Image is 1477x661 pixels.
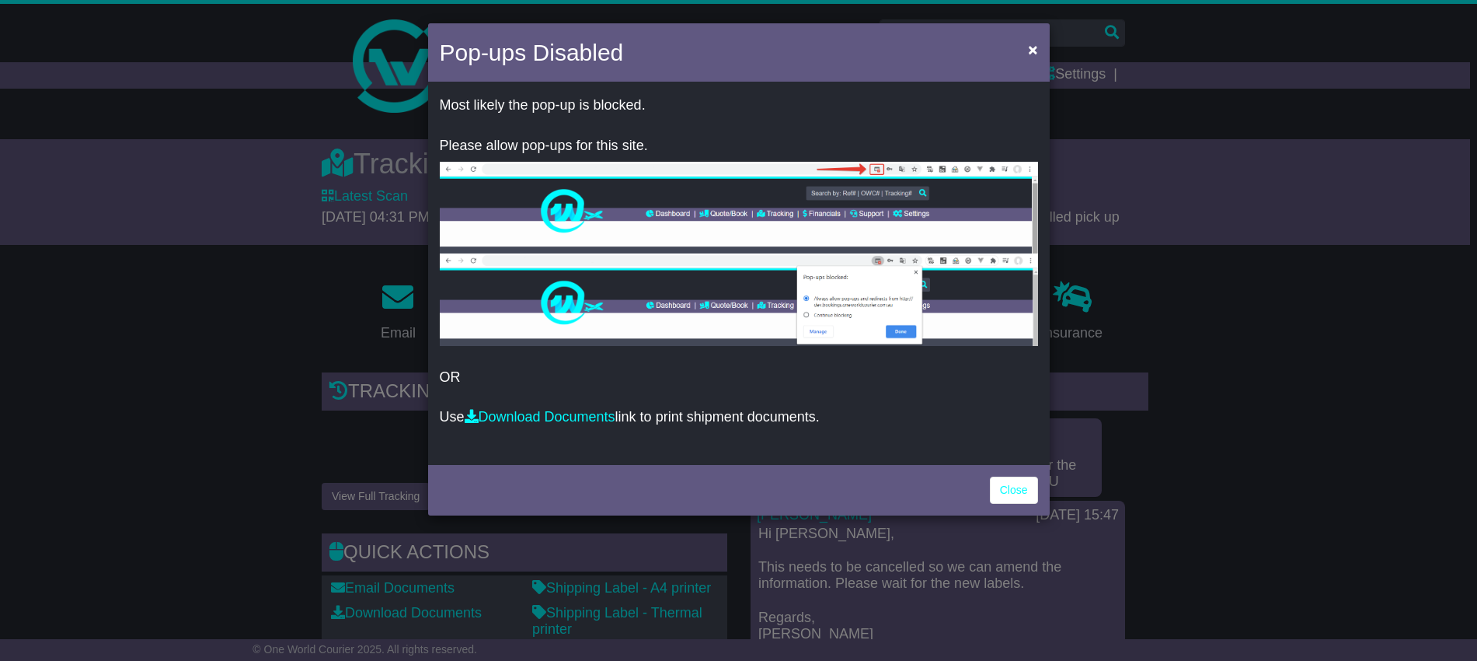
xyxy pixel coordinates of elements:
a: Close [990,477,1038,504]
p: Please allow pop-ups for this site. [440,138,1038,155]
button: Close [1020,33,1045,65]
h4: Pop-ups Disabled [440,35,624,70]
p: Use link to print shipment documents. [440,409,1038,426]
p: Most likely the pop-up is blocked. [440,97,1038,114]
span: × [1028,40,1037,58]
img: allow-popup-1.png [440,162,1038,254]
img: allow-popup-2.png [440,254,1038,346]
div: OR [428,86,1050,461]
a: Download Documents [465,409,615,425]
